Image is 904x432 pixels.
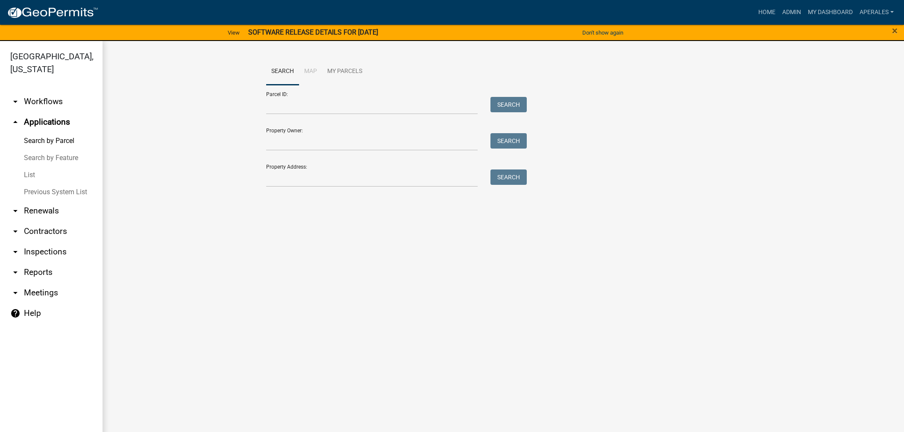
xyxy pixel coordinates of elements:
[755,4,779,20] a: Home
[892,25,898,37] span: ×
[490,133,527,149] button: Search
[579,26,627,40] button: Don't show again
[10,117,21,127] i: arrow_drop_up
[490,97,527,112] button: Search
[10,226,21,236] i: arrow_drop_down
[856,4,897,20] a: aperales
[10,288,21,298] i: arrow_drop_down
[10,96,21,107] i: arrow_drop_down
[322,58,367,85] a: My Parcels
[10,247,21,257] i: arrow_drop_down
[892,26,898,36] button: Close
[490,169,527,185] button: Search
[10,267,21,277] i: arrow_drop_down
[10,206,21,216] i: arrow_drop_down
[224,26,243,40] a: View
[10,308,21,318] i: help
[779,4,804,20] a: Admin
[248,28,378,36] strong: SOFTWARE RELEASE DETAILS FOR [DATE]
[804,4,856,20] a: My Dashboard
[266,58,299,85] a: Search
